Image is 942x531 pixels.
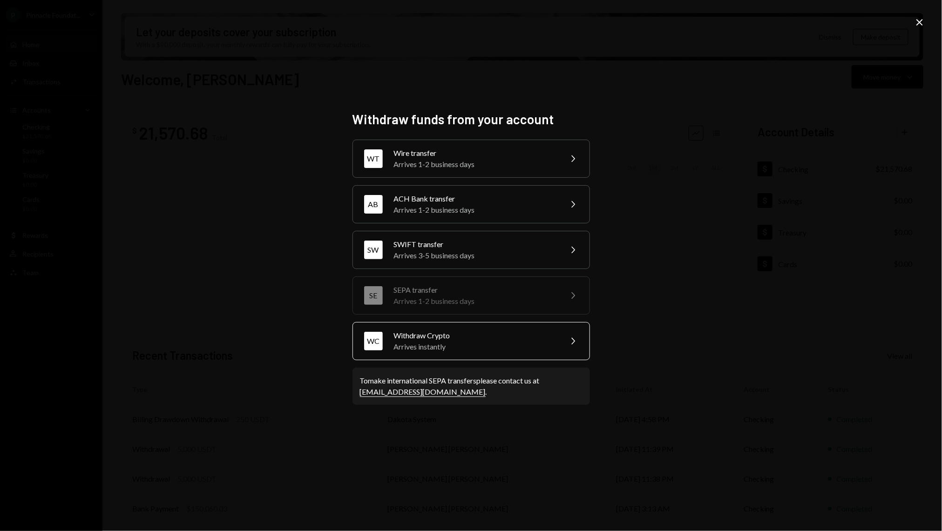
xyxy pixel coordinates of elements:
button: WCWithdraw CryptoArrives instantly [352,322,590,360]
div: SE [364,286,383,305]
div: Arrives 3-5 business days [394,250,556,261]
div: Arrives 1-2 business days [394,159,556,170]
div: Wire transfer [394,148,556,159]
div: SEPA transfer [394,284,556,296]
div: Arrives 1-2 business days [394,204,556,215]
div: WC [364,332,383,350]
div: Withdraw Crypto [394,330,556,341]
div: Arrives 1-2 business days [394,296,556,307]
button: SESEPA transferArrives 1-2 business days [352,276,590,315]
button: SWSWIFT transferArrives 3-5 business days [352,231,590,269]
button: WTWire transferArrives 1-2 business days [352,140,590,178]
div: To make international SEPA transfers please contact us at . [360,375,583,397]
div: ACH Bank transfer [394,193,556,204]
h2: Withdraw funds from your account [352,110,590,128]
button: ABACH Bank transferArrives 1-2 business days [352,185,590,223]
div: SWIFT transfer [394,239,556,250]
div: Arrives instantly [394,341,556,352]
div: SW [364,241,383,259]
div: AB [364,195,383,214]
a: [EMAIL_ADDRESS][DOMAIN_NAME] [360,387,486,397]
div: WT [364,149,383,168]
